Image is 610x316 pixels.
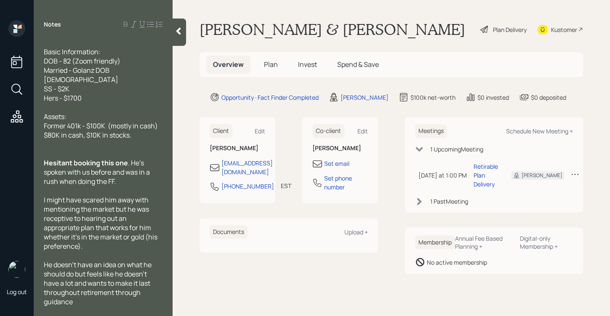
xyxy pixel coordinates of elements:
[427,258,487,267] div: No active membership
[324,159,349,168] div: Set email
[7,288,27,296] div: Log out
[415,236,455,250] h6: Membership
[430,197,468,206] div: 1 Past Meeting
[493,25,527,34] div: Plan Delivery
[210,225,248,239] h6: Documents
[44,112,158,140] span: Assets: Former 401k - $100K (mostly in cash) $80K in cash, $10K in stocks.
[255,127,265,135] div: Edit
[298,60,317,69] span: Invest
[324,174,368,191] div: Set phone number
[410,93,456,102] div: $100k net-worth
[221,159,273,176] div: [EMAIL_ADDRESS][DOMAIN_NAME]
[477,93,509,102] div: $0 invested
[455,234,513,250] div: Annual Fee Based Planning +
[221,93,319,102] div: Opportunity · Fact Finder Completed
[357,127,368,135] div: Edit
[44,158,151,186] span: . He's spoken with us before and was in a rush when doing the FF.
[281,181,291,190] div: EST
[415,124,447,138] h6: Meetings
[522,172,562,179] div: [PERSON_NAME]
[213,60,244,69] span: Overview
[506,127,573,135] div: Schedule New Meeting +
[337,60,379,69] span: Spend & Save
[264,60,278,69] span: Plan
[44,47,120,103] span: Basic Information: DOB - 82 (Zoom friendly) Married - Golanz DOB [DEMOGRAPHIC_DATA] SS - $2K Hers...
[344,228,368,236] div: Upload +
[531,93,566,102] div: $0 deposited
[210,124,232,138] h6: Client
[551,25,577,34] div: Kustomer
[418,171,467,180] div: [DATE] at 1:00 PM
[44,195,159,251] span: I might have scared him away with mentioning the market but he was receptive to hearing out an ap...
[312,145,368,152] h6: [PERSON_NAME]
[44,260,153,306] span: He doesn't have an idea on what he should do but feels like he doesn't have a lot and wants to ma...
[221,182,274,191] div: [PHONE_NUMBER]
[44,20,61,29] label: Notes
[474,162,498,189] div: Retirable Plan Delivery
[44,158,128,167] span: Hesitant booking this one
[312,124,344,138] h6: Co-client
[200,20,465,39] h1: [PERSON_NAME] & [PERSON_NAME]
[210,145,265,152] h6: [PERSON_NAME]
[341,93,389,102] div: [PERSON_NAME]
[430,145,483,154] div: 1 Upcoming Meeting
[8,261,25,278] img: aleksandra-headshot.png
[520,234,573,250] div: Digital-only Membership +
